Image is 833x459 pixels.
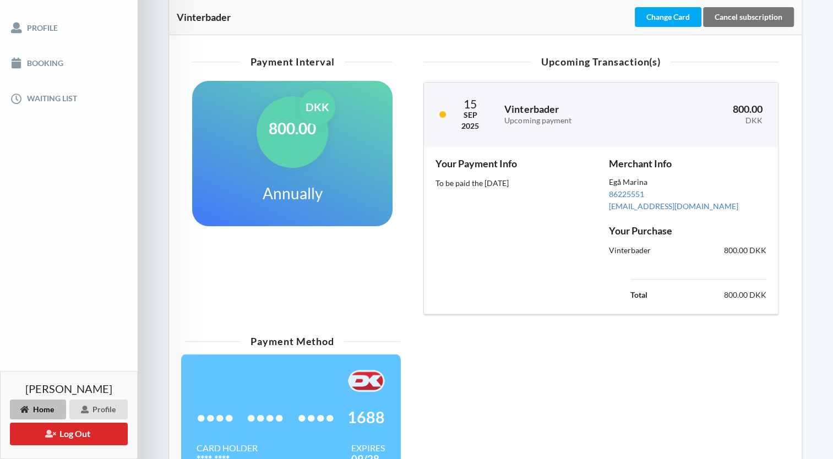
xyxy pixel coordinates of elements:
div: Upcoming Transaction(s) [423,57,778,67]
h3: 800.00 [660,103,763,125]
h3: Your Purchase [609,225,766,237]
b: Total [630,290,647,299]
h3: Vinterbader [504,103,644,125]
div: Profile [69,400,128,419]
a: [EMAIL_ADDRESS][DOMAIN_NAME] [609,201,738,211]
div: Change Card [635,7,701,27]
span: 1688 [347,412,385,423]
h3: Merchant Info [609,157,766,170]
div: Vinterbader [601,237,688,264]
div: Egå Marina [609,178,766,188]
div: DKK [660,116,763,125]
button: Log Out [10,423,128,445]
div: To be paid the [DATE] [435,178,593,189]
h1: 800.00 [269,118,316,138]
a: 86225551 [609,189,644,199]
img: F+AAQC4Rur0ZFP9BwAAAABJRU5ErkJggg== [348,370,385,392]
div: Upcoming payment [504,116,644,125]
div: Vinterbader [177,12,633,23]
span: •••• [247,412,284,423]
span: •••• [297,412,335,423]
h3: Your Payment Info [435,157,593,170]
div: 2025 [461,121,479,132]
div: DKK [300,89,335,125]
div: 15 [461,98,479,110]
h1: Annually [263,183,323,203]
div: Home [10,400,66,419]
div: Card Holder [197,442,258,453]
div: Sep [461,110,479,121]
span: •••• [197,412,234,423]
span: [PERSON_NAME] [25,383,112,394]
div: Payment Method [184,336,400,346]
div: Expires [351,442,385,453]
td: 800.00 DKK [674,288,766,302]
div: 800.00 DKK [688,237,774,264]
div: Payment Interval [192,57,393,67]
div: Cancel subscription [703,7,794,27]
